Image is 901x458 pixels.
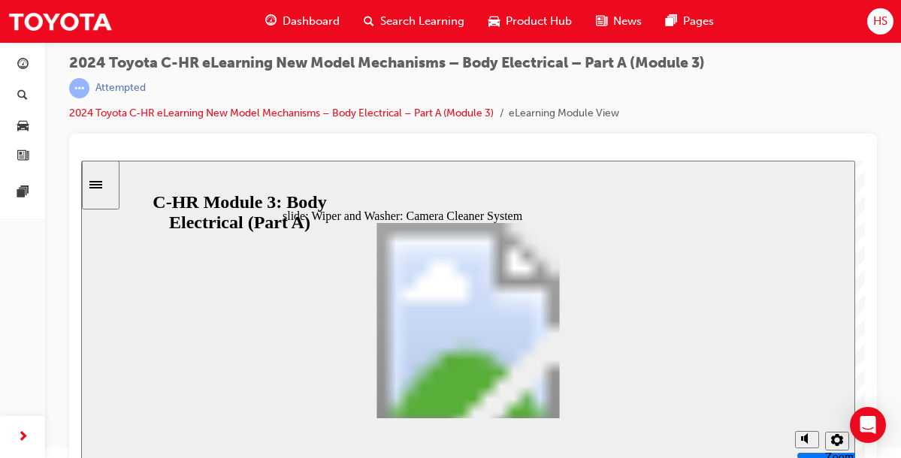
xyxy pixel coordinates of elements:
span: learningRecordVerb_ATTEMPT-icon [69,78,89,98]
span: Dashboard [283,13,340,30]
button: Mute (Ctrl+Alt+M) [714,270,738,288]
span: pages-icon [666,12,677,31]
img: Trak [8,5,113,38]
div: Attempted [95,81,146,95]
span: news-icon [17,150,29,164]
input: volume [715,289,812,301]
span: next-icon [17,428,29,447]
div: misc controls [706,258,766,306]
span: search-icon [17,89,28,103]
a: search-iconSearch Learning [352,6,476,37]
span: news-icon [596,12,607,31]
span: car-icon [17,119,29,133]
label: Zoom to fit [744,290,773,330]
span: HS [873,13,887,30]
span: Search Learning [380,13,464,30]
span: pages-icon [17,186,29,200]
a: guage-iconDashboard [253,6,352,37]
span: car-icon [488,12,500,31]
span: guage-icon [17,59,29,72]
span: Product Hub [506,13,572,30]
span: 2024 Toyota C-HR eLearning New Model Mechanisms – Body Electrical – Part A (Module 3) [69,55,705,72]
a: 2024 Toyota C-HR eLearning New Model Mechanisms – Body Electrical – Part A (Module 3) [69,107,494,119]
a: pages-iconPages [654,6,726,37]
span: guage-icon [265,12,277,31]
div: Open Intercom Messenger [850,407,886,443]
a: car-iconProduct Hub [476,6,584,37]
span: Pages [683,13,714,30]
span: News [613,13,642,30]
a: news-iconNews [584,6,654,37]
button: Settings [744,271,768,290]
span: search-icon [364,12,374,31]
li: eLearning Module View [509,105,619,122]
button: HS [867,8,893,35]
